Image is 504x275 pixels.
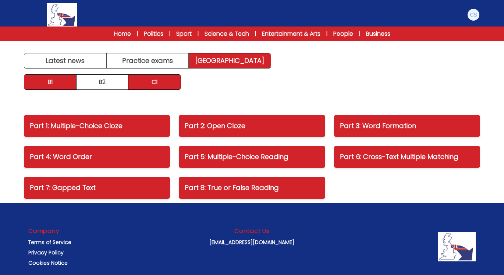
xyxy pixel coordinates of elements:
a: Home [114,29,131,38]
p: Part 8: True or False Reading [185,183,319,193]
a: B2 [77,75,129,89]
a: Part 2: Open Cloze [179,115,325,137]
a: Politics [144,29,163,38]
a: Sport [176,29,192,38]
h3: Contact Us [234,227,270,236]
p: Part 6: Cross-Text Multiple Matching [340,152,474,162]
a: Part 7: Gapped Text [24,177,170,199]
img: Company Logo [438,232,476,261]
a: Part 3: Word Formation [334,115,480,137]
span: | [359,30,360,38]
a: Cookies Notice [28,259,68,267]
a: Privacy Policy [28,249,64,256]
a: Science & Tech [205,29,249,38]
span: | [198,30,199,38]
p: Part 5: Multiple-Choice Reading [185,152,319,162]
img: Carmen Schipani [468,9,479,21]
img: Logo [47,3,77,27]
a: Terms of Service [28,239,71,246]
p: Part 4: Word Order [30,152,164,162]
a: Part 6: Cross-Text Multiple Matching [334,146,480,168]
p: Part 7: Gapped Text [30,183,164,193]
span: | [255,30,256,38]
a: [EMAIL_ADDRESS][DOMAIN_NAME] [209,239,294,246]
a: Part 5: Multiple-Choice Reading [179,146,325,168]
a: Logo [24,3,100,27]
span: | [326,30,327,38]
p: Part 3: Word Formation [340,121,474,131]
a: Part 4: Word Order [24,146,170,168]
p: Part 2: Open Cloze [185,121,319,131]
a: Part 1: Multiple-Choice Cloze [24,115,170,137]
a: B1 [24,75,77,89]
a: Practice exams [107,53,189,68]
a: C1 [128,75,181,89]
p: Part 1: Multiple-Choice Cloze [30,121,164,131]
span: | [137,30,138,38]
a: People [333,29,353,38]
h3: Company [28,227,60,236]
a: Business [366,29,390,38]
a: Latest news [24,53,107,68]
a: [GEOGRAPHIC_DATA] [189,53,271,68]
span: | [169,30,170,38]
a: Part 8: True or False Reading [179,177,325,199]
a: Entertainment & Arts [262,29,320,38]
